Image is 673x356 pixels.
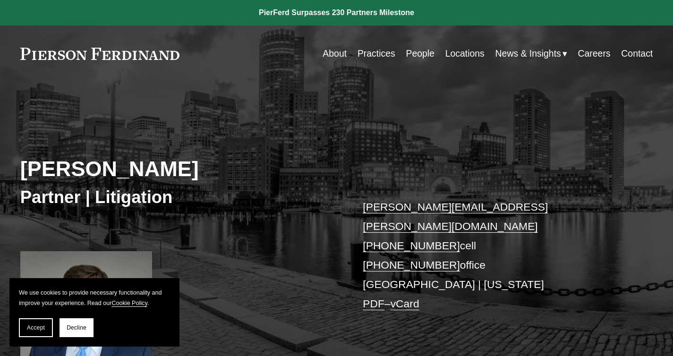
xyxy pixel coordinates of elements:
a: [PHONE_NUMBER] [363,239,460,252]
span: Decline [67,324,86,331]
a: Practices [358,44,395,63]
a: About [323,44,347,63]
span: Accept [27,324,45,331]
p: We use cookies to provide necessary functionality and improve your experience. Read our . [19,288,170,309]
section: Cookie banner [9,278,179,347]
a: folder dropdown [495,44,567,63]
h3: Partner | Litigation [20,186,337,208]
button: Decline [60,318,94,337]
a: Careers [578,44,611,63]
a: [PERSON_NAME][EMAIL_ADDRESS][PERSON_NAME][DOMAIN_NAME] [363,201,548,232]
a: Locations [445,44,485,63]
a: Cookie Policy [111,300,147,306]
a: vCard [391,297,419,310]
a: People [406,44,434,63]
p: cell office [GEOGRAPHIC_DATA] | [US_STATE] – [363,197,626,314]
a: Contact [621,44,653,63]
button: Accept [19,318,53,337]
h2: [PERSON_NAME] [20,156,337,182]
span: News & Insights [495,45,561,62]
a: PDF [363,297,384,310]
a: [PHONE_NUMBER] [363,259,460,271]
